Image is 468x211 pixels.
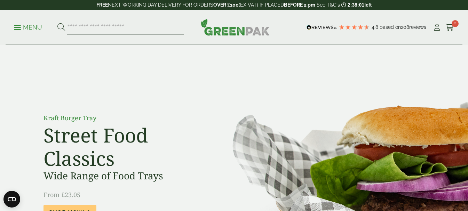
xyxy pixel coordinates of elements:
[201,19,270,35] img: GreenPak Supplies
[317,2,340,8] a: See T&C's
[14,23,42,30] a: Menu
[348,2,364,8] span: 2:38:01
[339,24,370,30] div: 4.79 Stars
[380,24,401,30] span: Based on
[43,113,200,123] p: Kraft Burger Tray
[433,24,441,31] i: My Account
[96,2,108,8] strong: FREE
[452,20,459,27] span: 0
[364,2,372,8] span: left
[445,22,454,33] a: 0
[401,24,409,30] span: 208
[213,2,239,8] strong: OVER £100
[284,2,315,8] strong: BEFORE 2 pm
[307,25,337,30] img: REVIEWS.io
[3,191,20,208] button: Open CMP widget
[409,24,426,30] span: reviews
[43,190,80,199] span: From £23.05
[14,23,42,32] p: Menu
[372,24,380,30] span: 4.8
[445,24,454,31] i: Cart
[43,123,200,170] h2: Street Food Classics
[43,170,200,182] h3: Wide Range of Food Trays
